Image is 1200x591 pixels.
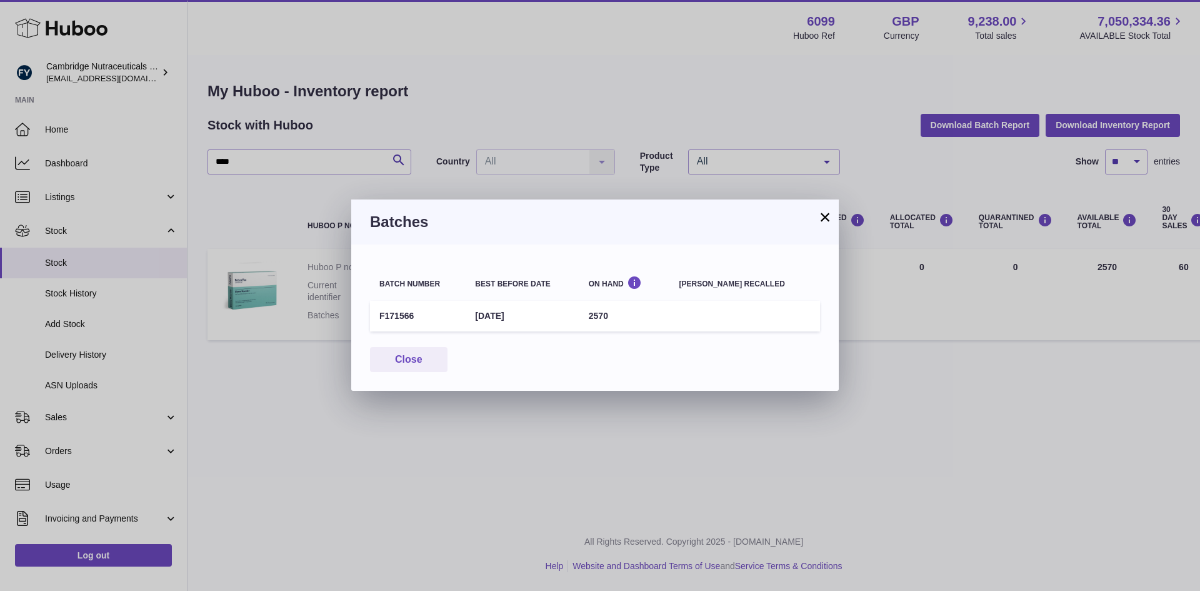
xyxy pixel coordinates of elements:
div: On Hand [589,276,661,288]
div: [PERSON_NAME] recalled [679,280,811,288]
td: F171566 [370,301,466,331]
button: × [817,210,832,225]
div: Best before date [475,280,569,288]
h3: Batches [370,212,820,232]
td: [DATE] [466,301,579,331]
button: Close [370,347,447,373]
td: 2570 [579,301,670,331]
div: Batch number [379,280,456,288]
